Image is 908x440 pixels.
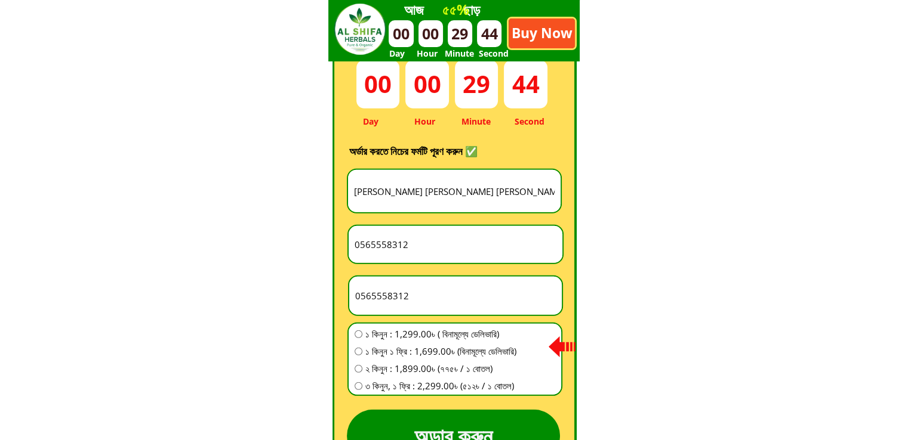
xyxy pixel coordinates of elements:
h3: Day Hour Minute Second [363,115,550,128]
span: ২ কিনুন : 1,899.00৳ (৭৭৫৳ / ১ বোতল) [365,361,516,376]
span: ১ কিনুন ১ ফ্রি : 1,699.00৳ (বিনামূল্যে ডেলিভারি) [365,344,516,358]
span: ৩ কিনুন, ১ ফ্রি : 2,299.00৳ (৫১২৳ / ১ বোতল) [365,379,516,393]
input: সম্পূর্ণ ঠিকানা বিবরণ * [352,226,559,263]
p: Buy Now [509,18,575,48]
h3: Day Hour Minute Second [389,47,553,60]
span: ১ কিনুন : 1,299.00৳ ( বিনামূল্যে ডেলিভারি) [365,327,516,341]
input: আপনার মোবাইল নাম্বার * [352,277,559,315]
input: আপনার নাম লিখুন * [351,170,558,212]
